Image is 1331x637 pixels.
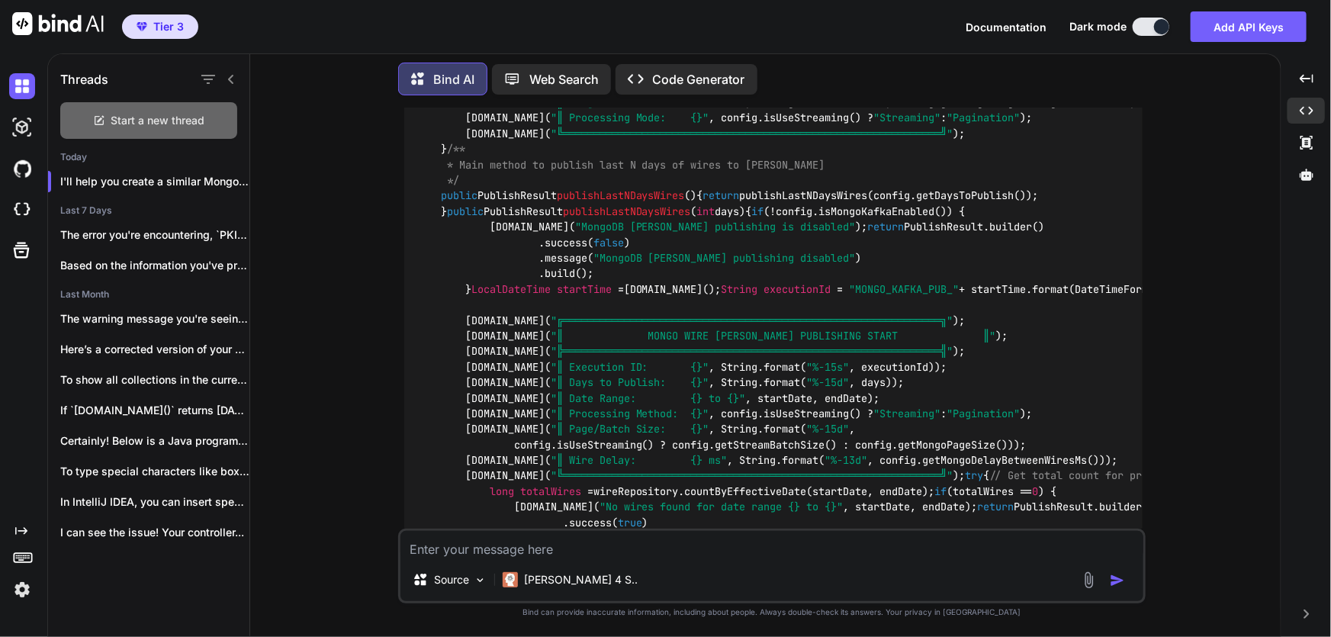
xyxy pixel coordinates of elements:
[697,204,715,218] span: int
[524,572,638,587] p: [PERSON_NAME] 4 S..
[1069,19,1127,34] span: Dark mode
[551,375,709,389] span: "║ Days to Publish: {}"
[529,70,599,88] p: Web Search
[557,282,612,296] span: startTime
[48,288,249,301] h2: Last Month
[868,220,905,234] span: return
[434,572,469,587] p: Source
[587,484,593,498] span: =
[60,70,108,88] h1: Threads
[9,156,35,182] img: githubDark
[966,19,1046,35] button: Documentation
[433,70,474,88] p: Bind AI
[60,258,249,273] p: Based on the information you've provided, it...
[600,500,844,514] span: "No wires found for date range {} to {}"
[1110,573,1125,588] img: icon
[825,453,868,467] span: "%-13d"
[122,14,198,39] button: premiumTier 3
[60,525,249,540] p: I can see the issue! Your controller...
[520,484,581,498] span: totalWires
[618,282,624,296] span: =
[1080,571,1098,589] img: attachment
[551,453,728,467] span: "║ Wire Delay: {} ms"
[752,204,764,218] span: if
[551,345,953,359] span: "╠══════════════════════════════════════════════════════════════╣"
[471,282,551,296] span: LocalDateTime
[703,189,740,203] span: return
[111,113,205,128] span: Start a new thread
[551,127,953,140] span: "╚══════════════════════════════════════════════════════════════╝"
[60,311,249,327] p: The warning message you're seeing indicates that...
[551,469,953,483] span: "╚══════════════════════════════════════════════════════════════╝"
[653,70,745,88] p: Code Generator
[60,227,249,243] p: The error you're encountering, `PKIX path building...
[807,375,850,389] span: "%-15d"
[503,572,518,587] img: Claude 4 Sonnet
[447,204,484,218] span: public
[1191,11,1307,42] button: Add API Keys
[947,407,1021,420] span: "Pagination"
[60,464,249,479] p: To type special characters like box-drawing symbols...
[575,220,856,234] span: "MongoDB [PERSON_NAME] publishing is disabled"
[490,484,514,498] span: long
[593,251,856,265] span: "MongoDB [PERSON_NAME] publishing disabled"
[966,21,1046,34] span: Documentation
[474,574,487,587] img: Pick Models
[807,423,850,436] span: "%-15d"
[1033,484,1039,498] span: 0
[153,19,184,34] span: Tier 3
[48,151,249,163] h2: Today
[551,360,709,374] span: "║ Execution ID: {}"
[551,391,746,405] span: "║ Date Range: {} to {}"
[807,360,850,374] span: "%-15s"
[551,314,953,327] span: "╔══════════════════════════════════════════════════════════════╗"
[60,174,249,189] p: I'll help you create a similar MongoDB-b...
[137,22,147,31] img: premium
[935,484,947,498] span: if
[416,143,825,188] span: /** * Main method to publish last N days of wires to [PERSON_NAME] */
[966,469,984,483] span: try
[618,516,642,529] span: true
[12,12,104,35] img: Bind AI
[60,433,249,449] p: Certainly! Below is a Java program that...
[551,329,996,343] span: "║ MONGO WIRE [PERSON_NAME] PUBLISHING START ║"
[947,111,1021,125] span: "Pagination"
[990,469,1234,483] span: // Get total count for progress tracking
[593,236,624,249] span: false
[9,577,35,603] img: settings
[60,494,249,510] p: In IntelliJ IDEA, you can insert special...
[551,111,709,125] span: "║ Processing Mode: {}"
[838,282,844,296] span: =
[563,204,691,218] span: publishLastNDaysWires
[691,204,746,218] span: ( days)
[874,407,941,420] span: "Streaming"
[557,189,685,203] span: publishLastNDaysWires
[9,73,35,99] img: darkChat
[551,407,709,420] span: "║ Processing Method: {}"
[48,204,249,217] h2: Last 7 Days
[874,111,941,125] span: "Streaming"
[551,423,709,436] span: "║ Page/Batch Size: {}"
[764,282,831,296] span: executionId
[9,114,35,140] img: darkAi-studio
[9,197,35,223] img: cloudideIcon
[978,500,1014,514] span: return
[685,189,697,203] span: ()
[60,372,249,388] p: To show all collections in the current...
[398,606,1146,618] p: Bind can provide inaccurate information, including about people. Always double-check its answers....
[441,189,477,203] span: public
[60,403,249,418] p: If `[DOMAIN_NAME]()` returns [DATE], the...
[60,342,249,357] p: Here’s a corrected version of your paragraph,...
[850,282,960,296] span: "MONGO_KAFKA_PUB_"
[722,282,758,296] span: String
